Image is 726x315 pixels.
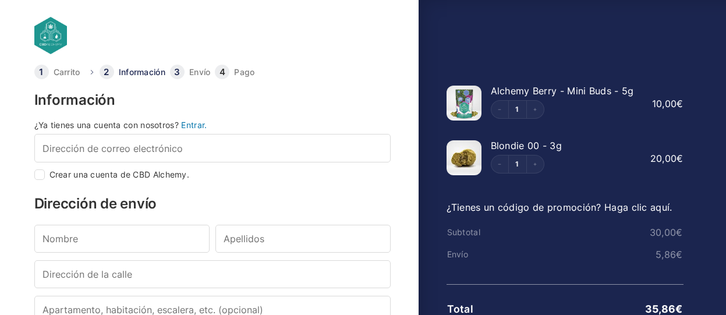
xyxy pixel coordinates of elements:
[34,120,179,130] span: ¿Ya tienes una cuenta con nosotros?
[34,197,391,211] h3: Dirección de envío
[656,249,683,260] bdi: 5,86
[447,250,526,259] th: Envío
[491,155,509,173] button: Decrement
[447,228,526,237] th: Subtotal
[675,303,682,315] span: €
[34,93,391,107] h3: Información
[189,68,211,76] a: Envío
[676,226,682,238] span: €
[677,98,683,109] span: €
[34,225,210,253] input: Nombre
[676,249,682,260] span: €
[119,68,165,76] a: Información
[650,226,683,238] bdi: 30,00
[509,106,526,113] a: Edit
[447,201,672,213] a: ¿Tienes un código de promoción? Haga clic aquí.
[234,68,254,76] a: Pago
[526,101,544,118] button: Increment
[645,303,683,315] bdi: 35,86
[491,140,562,151] span: Blondie 00 - 3g
[491,101,509,118] button: Decrement
[34,260,391,288] input: Dirección de la calle
[54,68,80,76] a: Carrito
[526,155,544,173] button: Increment
[447,303,526,315] th: Total
[34,134,391,162] input: Dirección de correo electrónico
[215,225,391,253] input: Apellidos
[650,153,683,164] bdi: 20,00
[491,85,634,97] span: Alchemy Berry - Mini Buds - 5g
[49,171,190,179] label: Crear una cuenta de CBD Alchemy.
[181,120,207,130] a: Entrar.
[509,161,526,168] a: Edit
[652,98,683,109] bdi: 10,00
[677,153,683,164] span: €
